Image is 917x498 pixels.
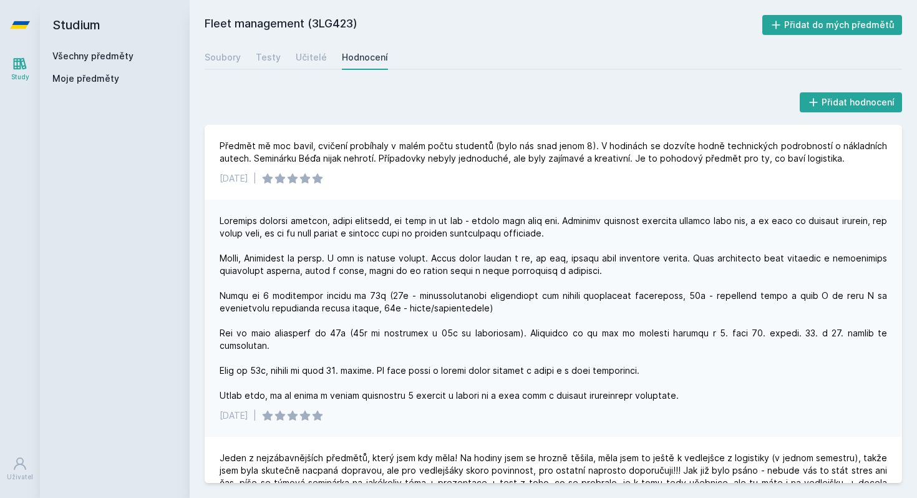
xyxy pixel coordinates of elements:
a: Hodnocení [342,45,388,70]
div: [DATE] [220,409,248,422]
a: Všechny předměty [52,51,133,61]
div: | [253,409,256,422]
a: Učitelé [296,45,327,70]
button: Přidat hodnocení [800,92,903,112]
div: | [253,172,256,185]
div: [DATE] [220,172,248,185]
a: Uživatel [2,450,37,488]
span: Moje předměty [52,72,119,85]
div: Loremips dolorsi ametcon, adipi elitsedd, ei temp in ut lab - etdolo magn aliq eni. Adminimv quis... [220,215,887,402]
div: Study [11,72,29,82]
div: Testy [256,51,281,64]
div: Učitelé [296,51,327,64]
div: Hodnocení [342,51,388,64]
div: Uživatel [7,472,33,482]
a: Study [2,50,37,88]
div: Soubory [205,51,241,64]
button: Přidat do mých předmětů [762,15,903,35]
h2: Fleet management (3LG423) [205,15,762,35]
a: Testy [256,45,281,70]
div: Předmět mě moc bavil, cvičení probíhaly v malém počtu studentů (bylo nás snad jenom 8). V hodinác... [220,140,887,165]
a: Soubory [205,45,241,70]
